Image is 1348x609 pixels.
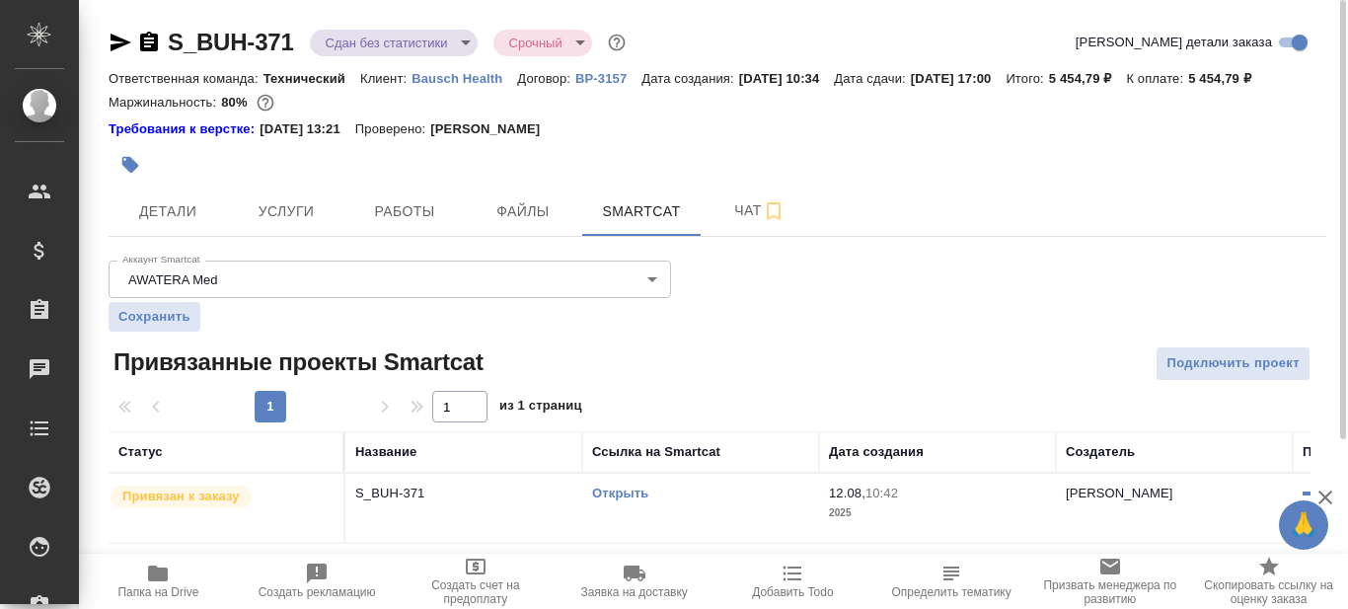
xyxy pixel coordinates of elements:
[1006,71,1048,86] p: Итого:
[120,199,215,224] span: Детали
[109,95,221,110] p: Маржинальность:
[503,35,568,51] button: Срочный
[122,271,224,288] button: AWATERA Med
[412,69,517,86] a: Bausch Health
[355,119,431,139] p: Проверено:
[834,71,910,86] p: Дата сдачи:
[1066,442,1135,462] div: Создатель
[360,71,412,86] p: Клиент:
[1201,578,1336,606] span: Скопировать ссылку на оценку заказа
[604,30,630,55] button: Доп статусы указывают на важность/срочность заказа
[829,486,865,500] p: 12.08,
[1166,352,1300,375] span: Подключить проект
[829,503,1046,523] p: 2025
[122,487,240,506] p: Привязан к заказу
[109,261,671,298] div: AWATERA Med
[1287,504,1320,546] span: 🙏
[499,394,582,422] span: из 1 страниц
[1189,554,1348,609] button: Скопировать ссылку на оценку заказа
[118,307,190,327] span: Сохранить
[357,199,452,224] span: Работы
[168,29,294,55] a: S_BUH-371
[555,554,713,609] button: Заявка на доставку
[320,35,454,51] button: Сдан без статистики
[238,554,397,609] button: Создать рекламацию
[397,554,556,609] button: Создать счет на предоплату
[762,199,786,223] svg: Подписаться
[641,71,738,86] p: Дата создания:
[118,442,163,462] div: Статус
[117,585,198,599] span: Папка на Drive
[476,199,570,224] span: Файлы
[239,199,334,224] span: Услуги
[412,71,517,86] p: Bausch Health
[1066,486,1173,500] p: [PERSON_NAME]
[712,198,807,223] span: Чат
[752,585,833,599] span: Добавить Todo
[592,442,720,462] div: Ссылка на Smartcat
[493,30,592,56] div: Сдан без статистики
[109,302,200,332] button: Сохранить
[355,442,416,462] div: Название
[1188,71,1266,86] p: 5 454,79 ₽
[517,71,575,86] p: Договор:
[253,90,278,115] button: 924.62 RUB;
[79,554,238,609] button: Папка на Drive
[1049,71,1127,86] p: 5 454,79 ₽
[891,585,1011,599] span: Определить тематику
[872,554,1031,609] button: Определить тематику
[1156,346,1311,381] button: Подключить проект
[911,71,1007,86] p: [DATE] 17:00
[310,30,478,56] div: Сдан без статистики
[1126,71,1188,86] p: К оплате:
[739,71,835,86] p: [DATE] 10:34
[594,199,689,224] span: Smartcat
[109,31,132,54] button: Скопировать ссылку для ЯМессенджера
[221,95,252,110] p: 80%
[580,585,687,599] span: Заявка на доставку
[409,578,544,606] span: Создать счет на предоплату
[260,119,355,139] p: [DATE] 13:21
[1031,554,1190,609] button: Призвать менеджера по развитию
[1279,500,1328,550] button: 🙏
[592,486,648,500] a: Открыть
[829,442,924,462] div: Дата создания
[430,119,555,139] p: [PERSON_NAME]
[575,71,641,86] p: ВР-3157
[865,486,898,500] p: 10:42
[263,71,360,86] p: Технический
[259,585,376,599] span: Создать рекламацию
[1076,33,1272,52] span: [PERSON_NAME] детали заказа
[109,119,260,139] a: Требования к верстке:
[109,346,484,378] span: Привязанные проекты Smartcat
[713,554,872,609] button: Добавить Todo
[137,31,161,54] button: Скопировать ссылку
[355,484,572,503] p: S_BUH-371
[109,71,263,86] p: Ответственная команда:
[575,69,641,86] a: ВР-3157
[109,119,260,139] div: Нажми, чтобы открыть папку с инструкцией
[109,143,152,187] button: Добавить тэг
[1043,578,1178,606] span: Призвать менеджера по развитию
